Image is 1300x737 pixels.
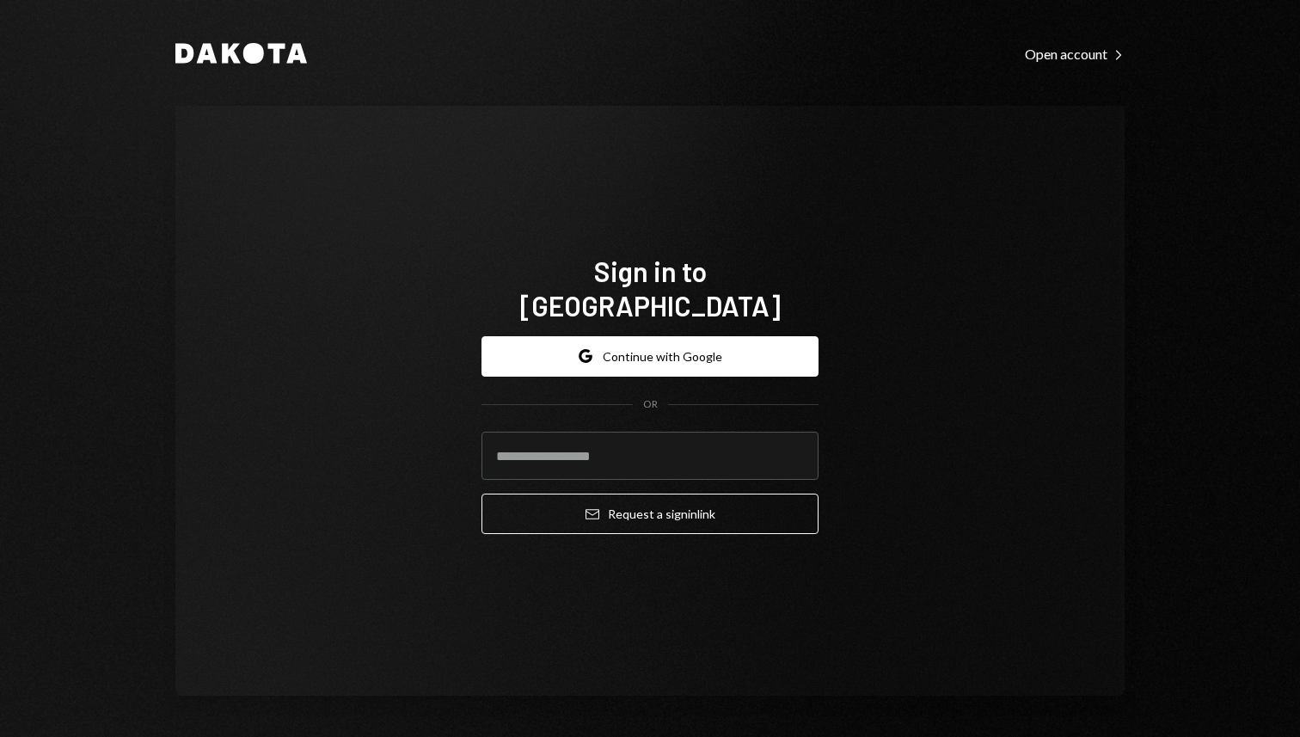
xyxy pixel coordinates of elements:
button: Continue with Google [481,336,819,377]
a: Open account [1025,44,1125,63]
div: OR [643,397,658,412]
h1: Sign in to [GEOGRAPHIC_DATA] [481,254,819,322]
button: Request a signinlink [481,494,819,534]
div: Open account [1025,46,1125,63]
